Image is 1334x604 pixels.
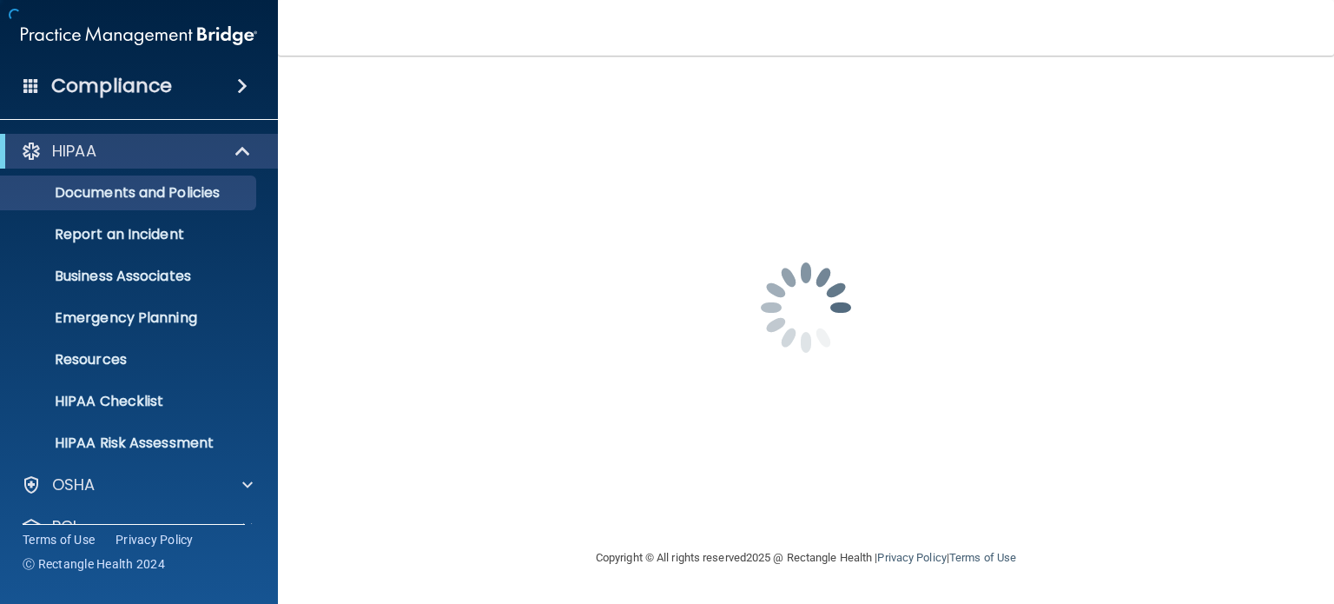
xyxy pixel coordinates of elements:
[23,531,95,548] a: Terms of Use
[1034,481,1313,550] iframe: Drift Widget Chat Controller
[51,74,172,98] h4: Compliance
[11,393,248,410] p: HIPAA Checklist
[11,184,248,202] p: Documents and Policies
[21,141,252,162] a: HIPAA
[116,531,194,548] a: Privacy Policy
[11,226,248,243] p: Report an Incident
[11,309,248,327] p: Emergency Planning
[11,435,248,452] p: HIPAA Risk Assessment
[11,268,248,285] p: Business Associates
[52,516,76,537] p: PCI
[21,475,253,495] a: OSHA
[21,18,257,53] img: PMB logo
[11,351,248,368] p: Resources
[489,530,1123,586] div: Copyright © All rights reserved 2025 @ Rectangle Health | |
[719,221,893,395] img: spinner.e123f6fc.gif
[52,141,96,162] p: HIPAA
[52,475,96,495] p: OSHA
[23,555,165,573] span: Ⓒ Rectangle Health 2024
[949,551,1016,564] a: Terms of Use
[877,551,946,564] a: Privacy Policy
[21,516,253,537] a: PCI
